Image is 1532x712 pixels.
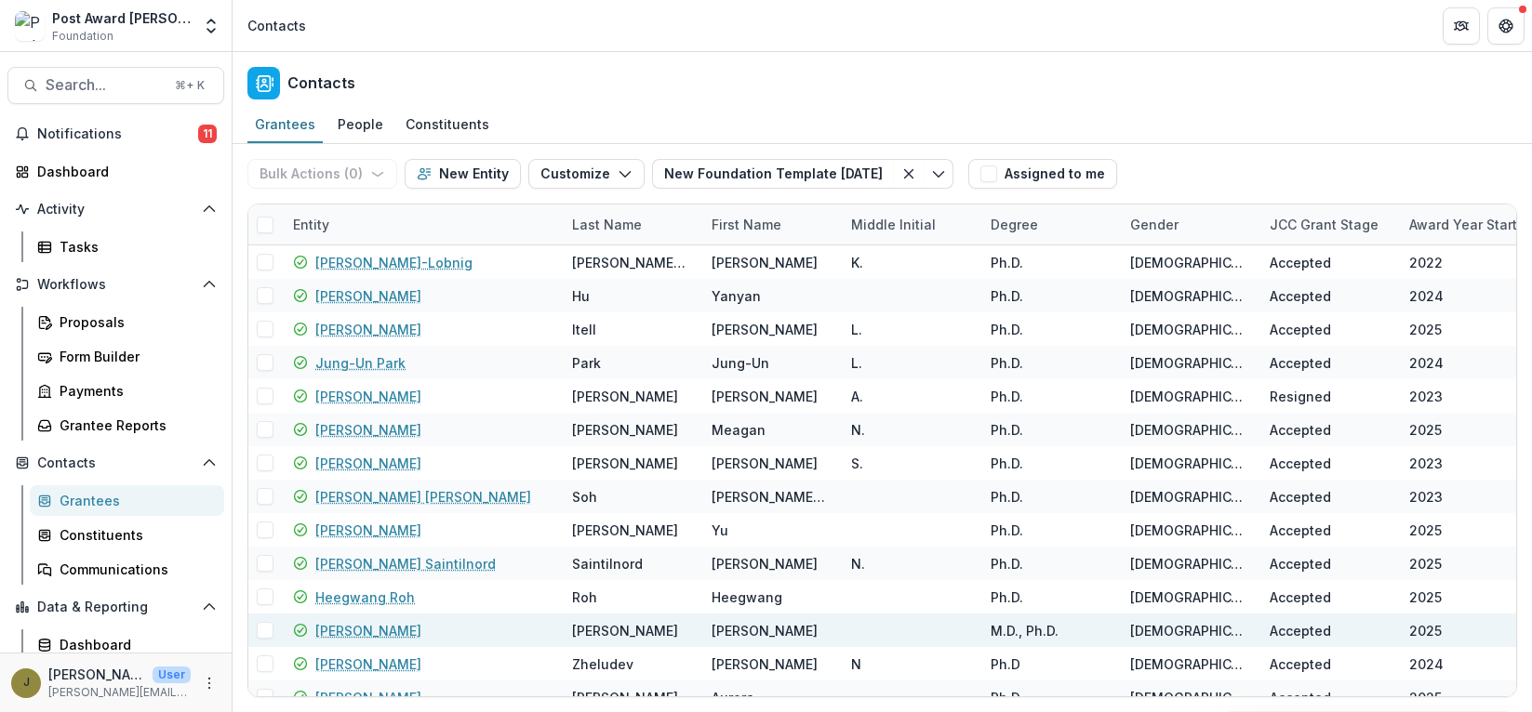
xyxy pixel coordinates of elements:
[37,162,209,181] div: Dashboard
[1259,204,1398,244] div: JCC Grant Stage
[561,204,700,244] div: Last Name
[700,204,840,244] div: First Name
[840,204,979,244] div: Middle Initial
[700,215,793,234] div: First Name
[46,76,164,94] span: Search...
[991,654,1020,674] div: Ph.D
[572,554,643,574] div: Saintilnord
[7,592,224,622] button: Open Data & Reporting
[315,688,421,707] a: [PERSON_NAME]
[60,415,209,435] div: Grantee Reports
[979,204,1119,244] div: Degree
[1130,554,1247,574] div: [DEMOGRAPHIC_DATA]
[330,107,391,143] a: People
[712,587,782,607] div: Heegwang
[30,485,224,516] a: Grantees
[712,554,818,574] div: [PERSON_NAME]
[1398,215,1528,234] div: Award Year Start
[528,159,645,189] button: Customize
[198,125,217,143] span: 11
[1119,215,1190,234] div: Gender
[282,215,340,234] div: Entity
[1270,688,1331,707] div: Accepted
[572,320,596,339] div: Itell
[1130,521,1247,540] div: [DEMOGRAPHIC_DATA]
[968,159,1117,189] button: Assigned to me
[851,554,865,574] div: N.
[851,454,863,473] div: S.
[840,215,947,234] div: Middle Initial
[60,525,209,545] div: Constituents
[1270,487,1331,507] div: Accepted
[1409,621,1442,640] div: 2025
[712,420,766,440] div: Meagan
[37,277,194,293] span: Workflows
[712,353,769,373] div: Jung-Un
[572,454,678,473] div: [PERSON_NAME]
[1130,420,1247,440] div: [DEMOGRAPHIC_DATA]
[1130,286,1247,306] div: [DEMOGRAPHIC_DATA]
[1130,587,1247,607] div: [DEMOGRAPHIC_DATA]
[1130,654,1247,674] div: [DEMOGRAPHIC_DATA]
[572,487,597,507] div: Soh
[30,410,224,441] a: Grantee Reports
[52,28,113,45] span: Foundation
[30,341,224,372] a: Form Builder
[315,587,415,607] a: Heegwang Roh
[924,159,953,189] button: Toggle menu
[398,107,497,143] a: Constituents
[991,521,1023,540] div: Ph.D.
[15,11,45,41] img: Post Award Jane Coffin Childs Memorial Fund
[851,420,865,440] div: N.
[851,353,862,373] div: L.
[30,554,224,585] a: Communications
[1130,387,1247,406] div: [DEMOGRAPHIC_DATA]
[572,253,689,272] div: [PERSON_NAME]-Lobnig
[30,376,224,406] a: Payments
[247,16,306,35] div: Contacts
[572,654,633,674] div: Zheludev
[1270,253,1331,272] div: Accepted
[712,454,818,473] div: [PERSON_NAME]
[30,231,224,262] a: Tasks
[1259,215,1390,234] div: JCC Grant Stage
[171,75,208,96] div: ⌘ + K
[60,237,209,257] div: Tasks
[1270,521,1331,540] div: Accepted
[315,420,421,440] a: [PERSON_NAME]
[48,684,191,701] p: [PERSON_NAME][EMAIL_ADDRESS][PERSON_NAME][DOMAIN_NAME]
[991,554,1023,574] div: Ph.D.
[991,587,1023,607] div: Ph.D.
[991,454,1023,473] div: Ph.D.
[315,521,421,540] a: [PERSON_NAME]
[712,521,728,540] div: Yu
[851,654,861,674] div: N
[198,672,220,694] button: More
[1270,587,1331,607] div: Accepted
[60,635,209,654] div: Dashboard
[851,320,862,339] div: L.
[991,286,1023,306] div: Ph.D.
[1270,420,1331,440] div: Accepted
[240,12,313,39] nav: breadcrumb
[7,156,224,187] a: Dashboard
[247,107,323,143] a: Grantees
[52,8,191,28] div: Post Award [PERSON_NAME] Childs Memorial Fund
[1409,253,1443,272] div: 2022
[23,677,30,689] div: Jamie
[1130,454,1247,473] div: [DEMOGRAPHIC_DATA]
[405,159,521,189] button: New Entity
[1270,654,1331,674] div: Accepted
[30,520,224,550] a: Constituents
[991,353,1023,373] div: Ph.D.
[572,286,590,306] div: Hu
[991,487,1023,507] div: Ph.D.
[1270,454,1331,473] div: Accepted
[30,629,224,660] a: Dashboard
[153,666,191,683] p: User
[7,119,224,149] button: Notifications11
[1409,688,1442,707] div: 2025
